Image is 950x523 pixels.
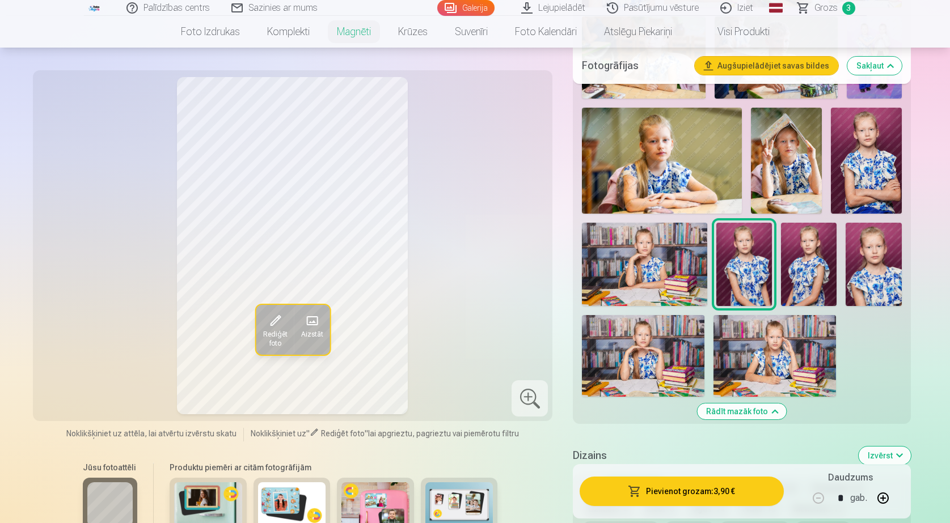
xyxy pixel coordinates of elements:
a: Foto izdrukas [167,16,254,48]
span: Noklikšķiniet uz attēla, lai atvērtu izvērstu skatu [66,428,237,439]
h6: Produktu piemēri ar citām fotogrāfijām [165,462,502,473]
span: lai apgrieztu, pagrieztu vai piemērotu filtru [368,429,519,438]
span: 3 [842,2,855,15]
button: Sakļaut [847,57,902,75]
a: Suvenīri [441,16,501,48]
div: gab. [850,484,867,512]
button: Pievienot grozam:3,90 € [580,477,783,506]
span: " [306,429,310,438]
button: Aizstāt [294,305,330,355]
span: " [365,429,368,438]
a: Komplekti [254,16,323,48]
a: Visi produkti [686,16,783,48]
h5: Daudzums [828,471,873,484]
span: Rediģēt foto [263,330,287,348]
a: Foto kalendāri [501,16,590,48]
h6: Jūsu fotoattēli [83,462,137,473]
button: Augšupielādējiet savas bildes [695,57,838,75]
h5: Fotogrāfijas [582,58,685,74]
a: Atslēgu piekariņi [590,16,686,48]
span: Noklikšķiniet uz [251,429,306,438]
a: Magnēti [323,16,385,48]
img: /fa1 [88,5,101,11]
h5: Dizains [573,448,849,464]
a: Krūzes [385,16,441,48]
button: Izvērst [859,447,911,465]
span: Aizstāt [301,330,323,339]
span: Rediģēt foto [321,429,365,438]
span: Grozs [814,1,838,15]
button: Rediģēt foto [256,305,294,355]
button: Rādīt mazāk foto [697,403,786,419]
